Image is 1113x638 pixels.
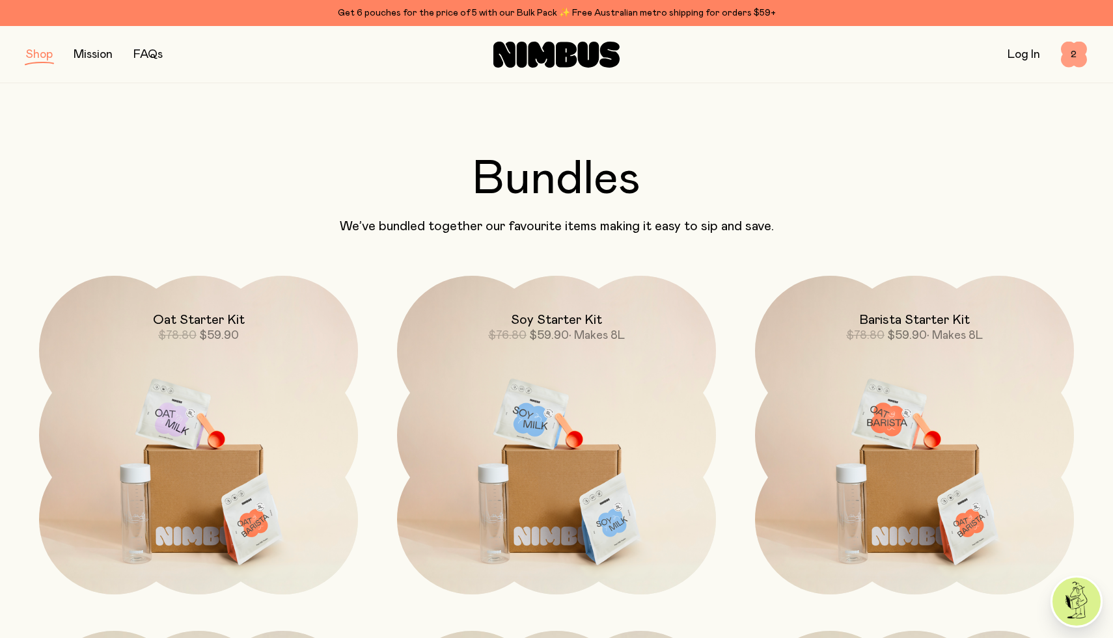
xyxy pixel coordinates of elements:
[26,219,1087,234] p: We’ve bundled together our favourite items making it easy to sip and save.
[846,330,885,341] span: $78.80
[158,330,197,341] span: $78.80
[859,312,970,328] h2: Barista Starter Kit
[488,330,527,341] span: $76.80
[26,5,1087,21] div: Get 6 pouches for the price of 5 with our Bulk Pack ✨ Free Australian metro shipping for orders $59+
[153,312,245,328] h2: Oat Starter Kit
[1061,42,1087,68] button: 2
[199,330,239,341] span: $59.90
[927,330,983,341] span: • Makes 8L
[755,276,1074,594] a: Barista Starter Kit$78.80$59.90• Makes 8L
[511,312,602,328] h2: Soy Starter Kit
[1052,578,1101,626] img: agent
[569,330,625,341] span: • Makes 8L
[397,276,716,594] a: Soy Starter Kit$76.80$59.90• Makes 8L
[74,49,113,60] a: Mission
[1008,49,1040,60] a: Log In
[887,330,927,341] span: $59.90
[133,49,163,60] a: FAQs
[39,276,358,594] a: Oat Starter Kit$78.80$59.90
[26,156,1087,203] h2: Bundles
[529,330,569,341] span: $59.90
